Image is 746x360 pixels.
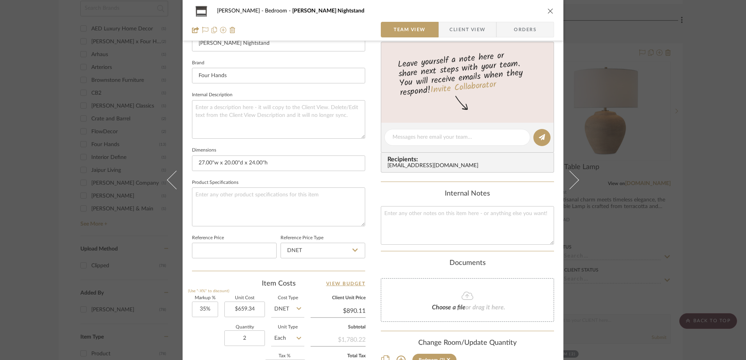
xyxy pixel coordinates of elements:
[192,236,224,240] label: Reference Price
[311,296,366,300] label: Client Unit Price
[192,68,365,83] input: Enter Brand
[387,163,551,169] div: [EMAIL_ADDRESS][DOMAIN_NAME]
[311,325,366,329] label: Subtotal
[505,22,545,37] span: Orders
[217,8,265,14] span: [PERSON_NAME]
[265,354,304,358] label: Tax %
[449,22,485,37] span: Client View
[381,339,554,348] div: Change Room/Update Quantity
[224,325,265,329] label: Quantity
[547,7,554,14] button: close
[465,304,505,311] span: or drag it here.
[430,78,497,97] a: Invite Collaborator
[380,47,555,99] div: Leave yourself a note here or share next steps with your team. You will receive emails when they ...
[311,354,366,358] label: Total Tax
[192,181,238,185] label: Product Specifications
[265,8,292,14] span: Bedroom
[292,8,364,14] span: [PERSON_NAME] Nightstand
[326,279,366,288] a: View Budget
[281,236,323,240] label: Reference Price Type
[271,296,304,300] label: Cost Type
[311,332,366,346] div: $1,780.22
[381,190,554,198] div: Internal Notes
[229,27,236,33] img: Remove from project
[224,296,265,300] label: Unit Cost
[192,279,365,288] div: Item Costs
[192,155,365,171] input: Enter the dimensions of this item
[192,36,365,51] input: Enter Item Name
[387,156,551,163] span: Recipients:
[394,22,426,37] span: Team View
[192,3,211,19] img: ebb5ebc7-585a-4d5e-8857-226aa7a22b63_48x40.jpg
[192,296,218,300] label: Markup %
[271,325,304,329] label: Unit Type
[192,93,233,97] label: Internal Description
[192,61,204,65] label: Brand
[192,148,216,152] label: Dimensions
[381,259,554,268] div: Documents
[432,304,465,311] span: Choose a file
